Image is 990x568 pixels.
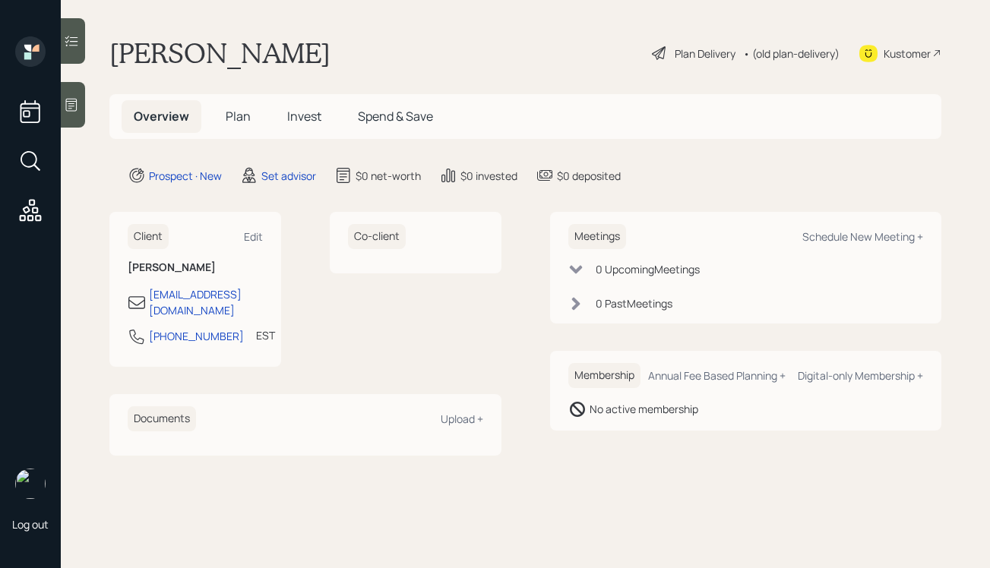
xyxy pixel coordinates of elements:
h1: [PERSON_NAME] [109,36,331,70]
div: $0 deposited [557,168,621,184]
span: Spend & Save [358,108,433,125]
div: Set advisor [261,168,316,184]
div: Prospect · New [149,168,222,184]
h6: Co-client [348,224,406,249]
h6: Meetings [568,224,626,249]
div: EST [256,327,275,343]
div: $0 invested [460,168,517,184]
div: • (old plan-delivery) [743,46,840,62]
h6: Client [128,224,169,249]
div: No active membership [590,401,698,417]
h6: Membership [568,363,640,388]
span: Plan [226,108,251,125]
div: 0 Upcoming Meeting s [596,261,700,277]
div: Edit [244,229,263,244]
h6: [PERSON_NAME] [128,261,263,274]
div: Digital-only Membership + [798,368,923,383]
div: Plan Delivery [675,46,735,62]
h6: Documents [128,406,196,431]
div: Upload + [441,412,483,426]
div: $0 net-worth [356,168,421,184]
img: retirable_logo.png [15,469,46,499]
div: 0 Past Meeting s [596,295,672,311]
div: [EMAIL_ADDRESS][DOMAIN_NAME] [149,286,263,318]
div: [PHONE_NUMBER] [149,328,244,344]
div: Annual Fee Based Planning + [648,368,786,383]
span: Invest [287,108,321,125]
div: Kustomer [884,46,931,62]
div: Log out [12,517,49,532]
div: Schedule New Meeting + [802,229,923,244]
span: Overview [134,108,189,125]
